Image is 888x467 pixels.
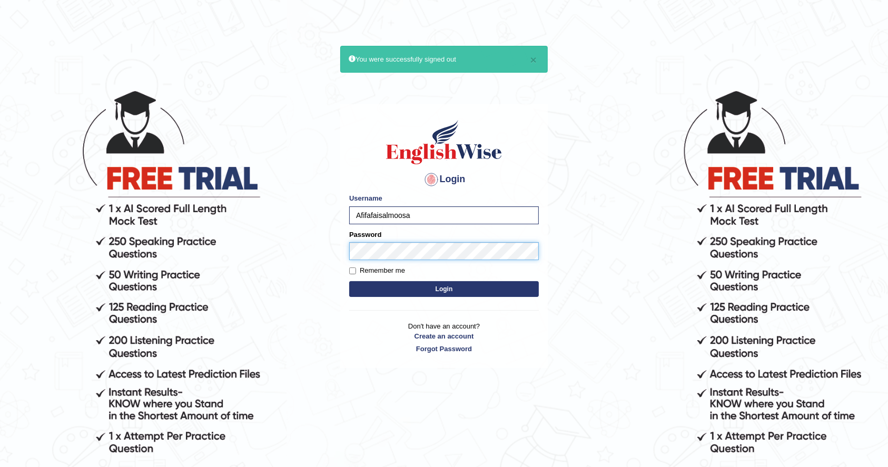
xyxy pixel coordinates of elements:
[340,46,548,73] div: You were successfully signed out
[349,171,539,188] h4: Login
[349,230,381,240] label: Password
[349,331,539,341] a: Create an account
[349,193,382,203] label: Username
[349,265,405,276] label: Remember me
[530,54,537,65] button: ×
[349,344,539,354] a: Forgot Password
[349,281,539,297] button: Login
[384,118,504,166] img: Logo of English Wise sign in for intelligent practice with AI
[349,267,356,274] input: Remember me
[349,321,539,354] p: Don't have an account?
